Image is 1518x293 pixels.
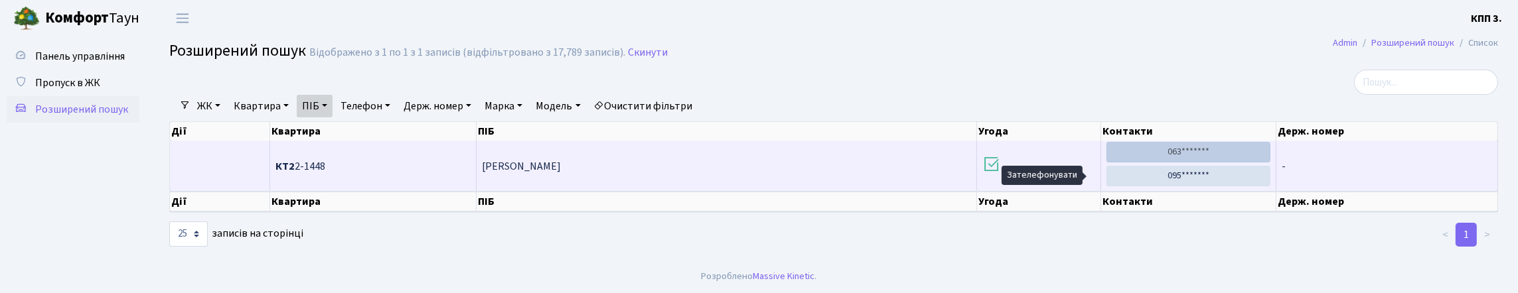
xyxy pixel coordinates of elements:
th: Квартира [270,122,477,141]
th: Контакти [1101,122,1276,141]
a: Massive Kinetic [753,269,815,283]
span: Таун [45,7,139,30]
img: logo.png [13,5,40,32]
a: 1 [1456,223,1477,247]
button: Переключити навігацію [166,7,199,29]
div: Зателефонувати [1002,166,1083,185]
span: Пропуск в ЖК [35,76,100,90]
a: Модель [530,95,585,117]
th: Угода [977,122,1101,141]
th: Дії [170,122,270,141]
span: Розширений пошук [35,102,128,117]
a: Скинути [628,46,668,59]
div: Розроблено . [702,269,817,284]
a: КПП 3. [1471,11,1502,27]
th: ПІБ [477,192,977,211]
th: Квартира [270,192,477,211]
a: Марка [479,95,528,117]
a: ПІБ [297,95,333,117]
label: записів на сторінці [169,221,303,247]
a: Розширений пошук [1371,36,1454,50]
div: Відображено з 1 по 1 з 1 записів (відфільтровано з 17,789 записів). [309,46,625,59]
select: записів на сторінці [169,221,208,247]
span: [PERSON_NAME] [482,159,561,174]
span: Панель управління [35,49,125,64]
b: КПП 3. [1471,11,1502,26]
nav: breadcrumb [1313,29,1518,57]
th: Держ. номер [1276,192,1498,211]
a: Пропуск в ЖК [7,70,139,96]
a: Панель управління [7,43,139,70]
th: Контакти [1101,192,1276,211]
input: Пошук... [1354,70,1498,95]
span: 2-1448 [275,161,471,172]
th: Дії [170,192,270,211]
a: Телефон [335,95,396,117]
li: Список [1454,36,1498,50]
a: ЖК [192,95,226,117]
a: Admin [1333,36,1357,50]
a: Держ. номер [398,95,477,117]
a: Очистити фільтри [589,95,698,117]
a: Квартира [228,95,294,117]
b: КТ2 [275,159,295,174]
th: Угода [977,192,1101,211]
a: Розширений пошук [7,96,139,123]
b: Комфорт [45,7,109,29]
span: - [1282,161,1492,172]
th: Держ. номер [1276,122,1498,141]
span: Розширений пошук [169,39,306,62]
th: ПІБ [477,122,977,141]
